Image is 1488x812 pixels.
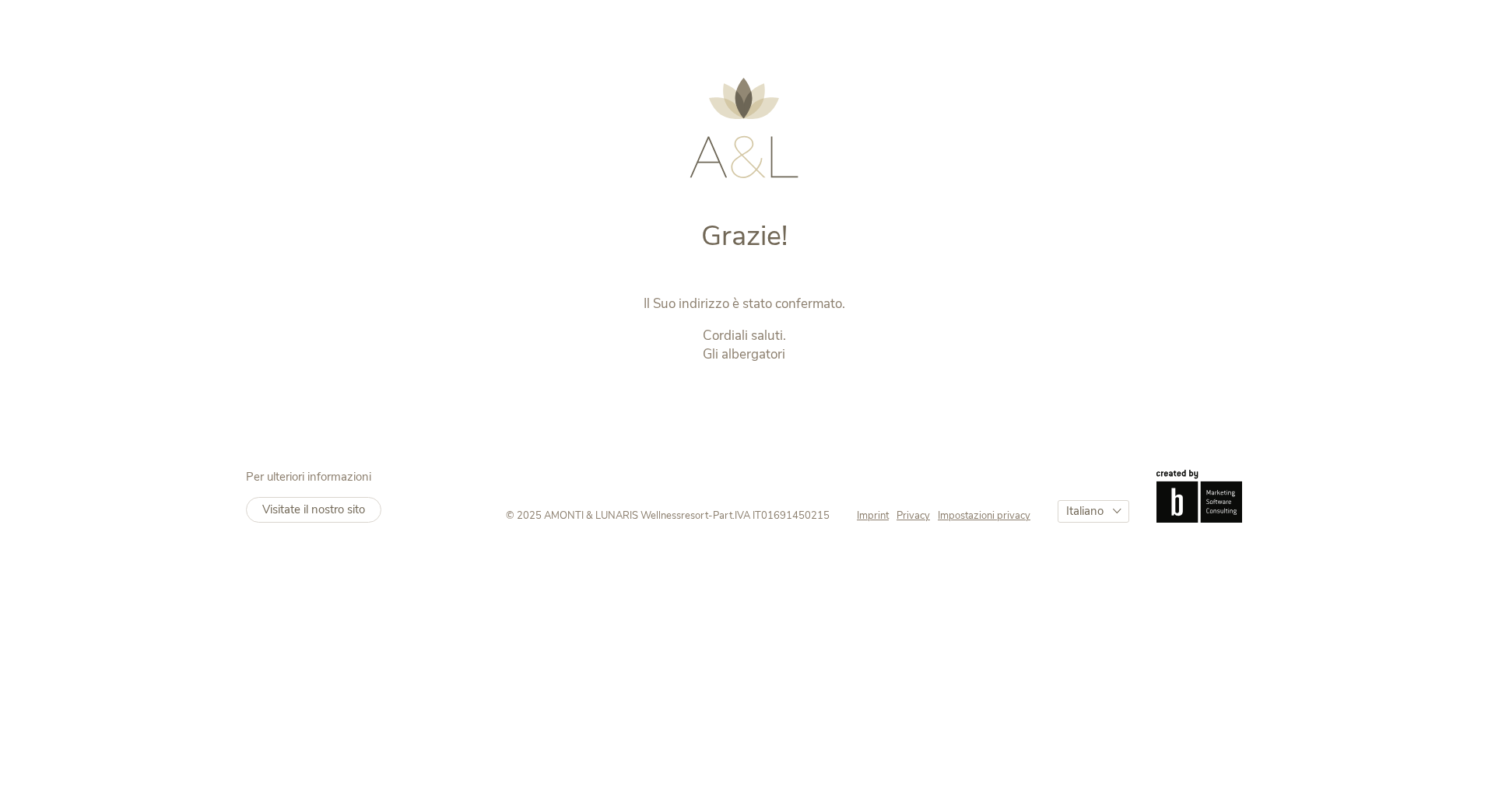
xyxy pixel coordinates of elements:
[690,78,798,178] img: AMONTI & LUNARIS Wellnessresort
[262,502,365,517] span: Visitate il nostro sito
[701,217,788,255] span: Grazie!
[246,469,371,485] span: Per ulteriori informazioni
[419,327,1069,364] p: Cordiali saluti. Gli albergatori
[897,509,930,523] span: Privacy
[857,509,889,523] span: Imprint
[708,509,713,523] span: -
[938,509,1030,523] a: Impostazioni privacy
[246,497,381,523] a: Visitate il nostro sito
[857,509,897,523] a: Imprint
[897,509,938,523] a: Privacy
[506,509,708,523] span: © 2025 AMONTI & LUNARIS Wellnessresort
[1156,470,1242,523] img: Brandnamic GmbH | Leading Hospitality Solutions
[419,295,1069,313] p: Il Suo indirizzo è stato confermato.
[713,509,830,523] span: Part.IVA IT01691450215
